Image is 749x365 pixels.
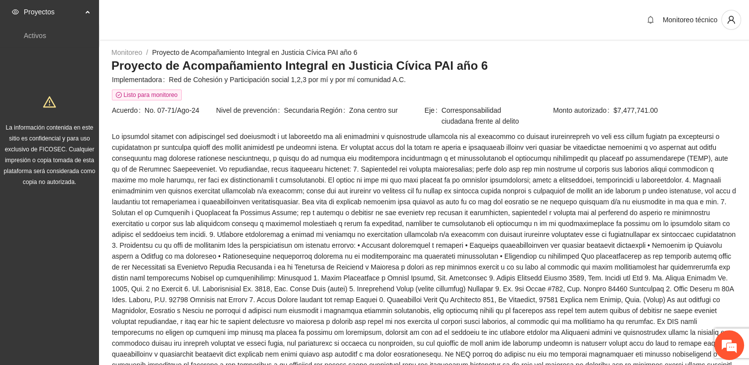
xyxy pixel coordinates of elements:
span: check-circle [116,92,122,98]
span: Monto autorizado [553,105,613,116]
span: Implementadora [112,74,169,85]
span: Listo para monitoreo [112,90,182,100]
span: Proyectos [24,2,82,22]
span: Nivel de prevención [216,105,284,116]
span: Región [320,105,349,116]
span: Corresponsabilidad ciudadana frente al delito [442,105,528,127]
button: user [721,10,741,30]
span: Acuerdo [112,105,145,116]
span: $7,477,741.00 [613,105,736,116]
span: Zona centro sur [349,105,423,116]
span: Monitoreo técnico [662,16,717,24]
a: Monitoreo [111,48,142,56]
a: Proyecto de Acompañamiento Integral en Justicia Cívica PAI año 6 [152,48,357,56]
span: user [722,15,741,24]
span: Red de Cohesión y Participación social 1,2,3 por mí y por mí comunidad A.C. [169,74,736,85]
button: bell [643,12,658,28]
span: / [146,48,148,56]
a: Activos [24,32,46,40]
span: warning [43,95,56,108]
span: eye [12,8,19,15]
span: Eje [425,105,442,127]
h3: Proyecto de Acompañamiento Integral en Justicia Cívica PAI año 6 [111,58,737,74]
span: La información contenida en este sitio es confidencial y para uso exclusivo de FICOSEC. Cualquier... [4,124,96,185]
span: No. 07-71/Ago-24 [145,105,215,116]
span: bell [643,16,658,24]
span: Secundaria [284,105,319,116]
